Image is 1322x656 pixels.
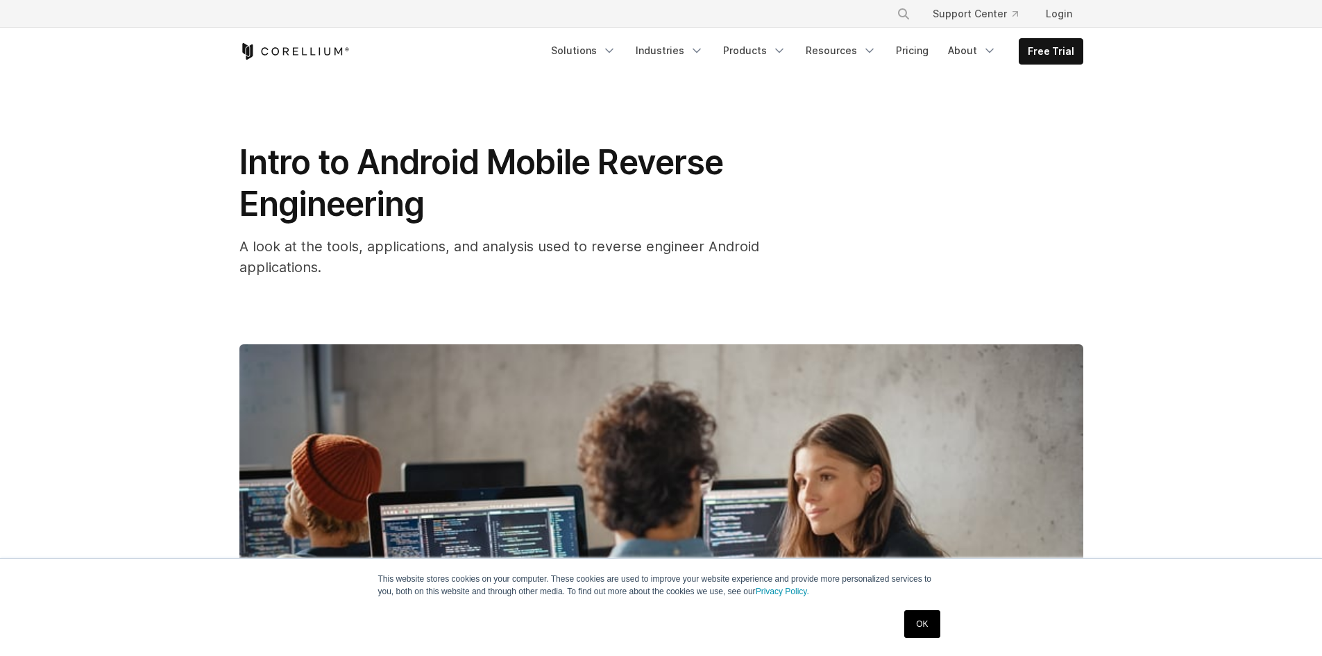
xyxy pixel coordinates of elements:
[239,43,350,60] a: Corellium Home
[1019,39,1083,64] a: Free Trial
[239,238,759,276] span: A look at the tools, applications, and analysis used to reverse engineer Android applications.
[543,38,625,63] a: Solutions
[1035,1,1083,26] a: Login
[239,142,723,224] span: Intro to Android Mobile Reverse Engineering
[904,610,940,638] a: OK
[797,38,885,63] a: Resources
[891,1,916,26] button: Search
[378,573,944,598] p: This website stores cookies on your computer. These cookies are used to improve your website expe...
[922,1,1029,26] a: Support Center
[940,38,1005,63] a: About
[888,38,937,63] a: Pricing
[627,38,712,63] a: Industries
[715,38,795,63] a: Products
[543,38,1083,65] div: Navigation Menu
[880,1,1083,26] div: Navigation Menu
[756,587,809,596] a: Privacy Policy.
